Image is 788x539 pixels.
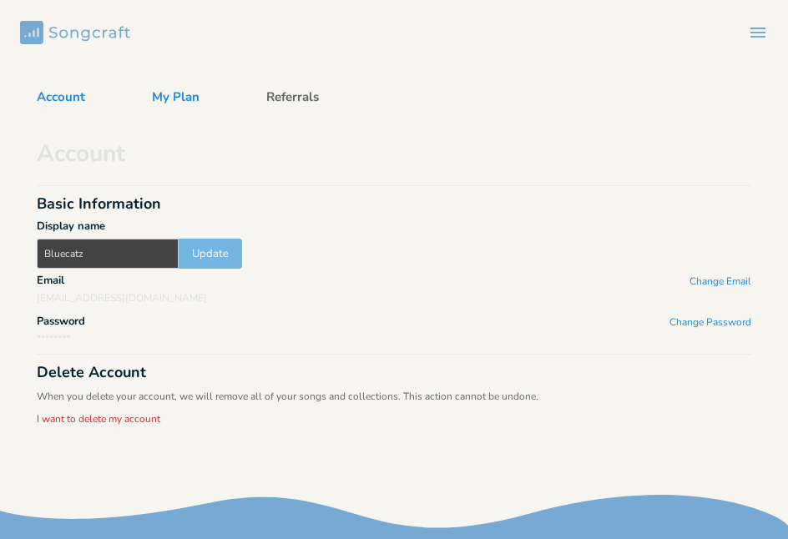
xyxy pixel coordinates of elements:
button: Update [179,239,242,269]
button: Referrals [253,88,332,112]
div: Basic Information [37,196,751,211]
button: Change Password [669,316,751,330]
div: [EMAIL_ADDRESS][DOMAIN_NAME] [37,293,751,303]
div: Display name [37,221,751,232]
p: When you delete your account, we will remove all of your songs and collections. This action canno... [37,390,751,403]
button: Change Email [689,275,751,290]
button: I want to delete my account [37,413,160,427]
button: Account [23,88,98,112]
div: Email [37,275,64,286]
input: Songcraft Sam [37,239,179,269]
button: My Plan [139,88,213,112]
div: Password [37,316,85,327]
h1: Account [37,142,125,165]
div: Delete Account [37,365,751,380]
